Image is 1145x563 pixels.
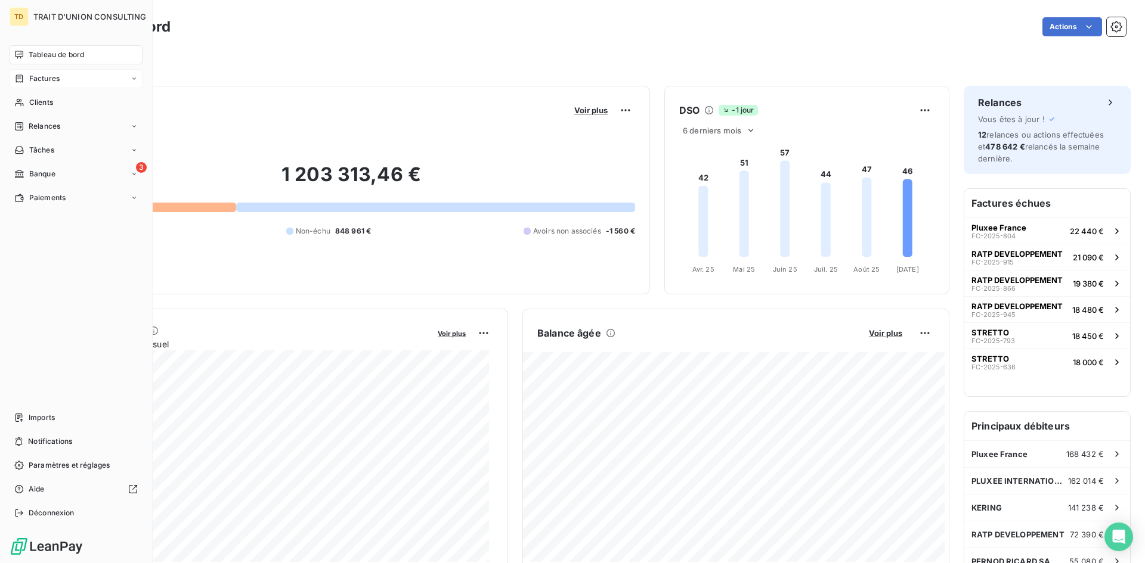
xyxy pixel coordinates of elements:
a: Aide [10,480,143,499]
span: Voir plus [574,105,608,115]
div: Open Intercom Messenger [1104,522,1133,551]
span: KERING [971,503,1002,512]
span: Tâches [29,145,54,155]
span: RATP DEVELOPPEMENT [971,249,1063,259]
span: RATP DEVELOPPEMENT [971,530,1064,539]
span: 168 432 € [1066,449,1104,459]
span: 21 090 € [1073,253,1104,262]
div: TD [10,7,29,26]
span: Déconnexion [29,508,75,518]
span: 478 642 € [985,142,1025,151]
span: 141 238 € [1068,503,1104,512]
span: Chiffre d'affaires mensuel [67,338,429,350]
span: Tableau de bord [29,49,84,60]
span: 6 derniers mois [683,126,741,135]
span: 72 390 € [1070,530,1104,539]
span: 18 480 € [1072,305,1104,315]
span: relances ou actions effectuées et relancés la semaine dernière. [978,130,1104,163]
span: FC-2025-915 [971,259,1014,266]
h6: Balance âgée [537,326,601,340]
button: STRETTOFC-2025-63618 000 € [964,349,1130,375]
span: Paramètres et réglages [29,460,110,471]
button: RATP DEVELOPPEMENTFC-2025-94518 480 € [964,296,1130,322]
span: Banque [29,169,55,179]
span: RATP DEVELOPPEMENT [971,275,1063,285]
span: Voir plus [869,328,902,338]
span: Imports [29,412,55,423]
span: Notifications [28,436,72,447]
button: Voir plus [865,328,906,338]
span: 162 014 € [1068,476,1104,486]
span: FC-2025-793 [971,337,1015,344]
span: STRETTO [971,354,1009,363]
h2: 1 203 313,46 € [67,163,635,198]
img: Logo LeanPay [10,537,83,556]
span: Clients [29,97,53,108]
span: Pluxee France [971,223,1026,232]
span: -1 jour [719,105,757,116]
tspan: Avr. 25 [692,265,714,273]
button: Pluxee FranceFC-2025-80422 440 € [964,217,1130,244]
span: Relances [29,121,60,132]
h6: DSO [679,103,700,117]
span: FC-2025-945 [971,311,1016,318]
tspan: Août 25 [853,265,880,273]
span: FC-2025-636 [971,363,1016,371]
button: Voir plus [571,105,611,116]
span: Pluxee France [971,449,1028,459]
span: 18 000 € [1073,357,1104,367]
span: Voir plus [438,329,466,338]
button: Actions [1042,17,1102,36]
span: RATP DEVELOPPEMENT [971,301,1063,311]
button: RATP DEVELOPPEMENTFC-2025-91521 090 € [964,244,1130,270]
span: Aide [29,484,45,494]
button: STRETTOFC-2025-79318 450 € [964,322,1130,349]
span: Non-échu [296,226,330,237]
tspan: Mai 25 [733,265,755,273]
span: STRETTO [971,328,1009,337]
span: FC-2025-866 [971,285,1016,292]
span: Vous êtes à jour ! [978,114,1045,124]
span: 19 380 € [1073,279,1104,288]
span: TRAIT D'UNION CONSULTING [33,12,147,21]
span: 22 440 € [1070,226,1104,236]
button: Voir plus [434,328,469,338]
button: RATP DEVELOPPEMENTFC-2025-86619 380 € [964,270,1130,296]
h6: Relances [978,95,1022,110]
span: -1 560 € [606,226,635,237]
h6: Principaux débiteurs [964,412,1130,440]
tspan: [DATE] [896,265,919,273]
span: FC-2025-804 [971,232,1016,239]
span: Factures [29,73,60,84]
span: 848 961 € [335,226,371,237]
span: Avoirs non associés [533,226,601,237]
span: 3 [136,162,147,173]
h6: Factures échues [964,189,1130,217]
span: Paiements [29,192,66,203]
span: PLUXEE INTERNATIONAL [971,476,1068,486]
span: 12 [978,130,986,139]
tspan: Juin 25 [773,265,797,273]
tspan: Juil. 25 [814,265,838,273]
span: 18 450 € [1072,331,1104,341]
